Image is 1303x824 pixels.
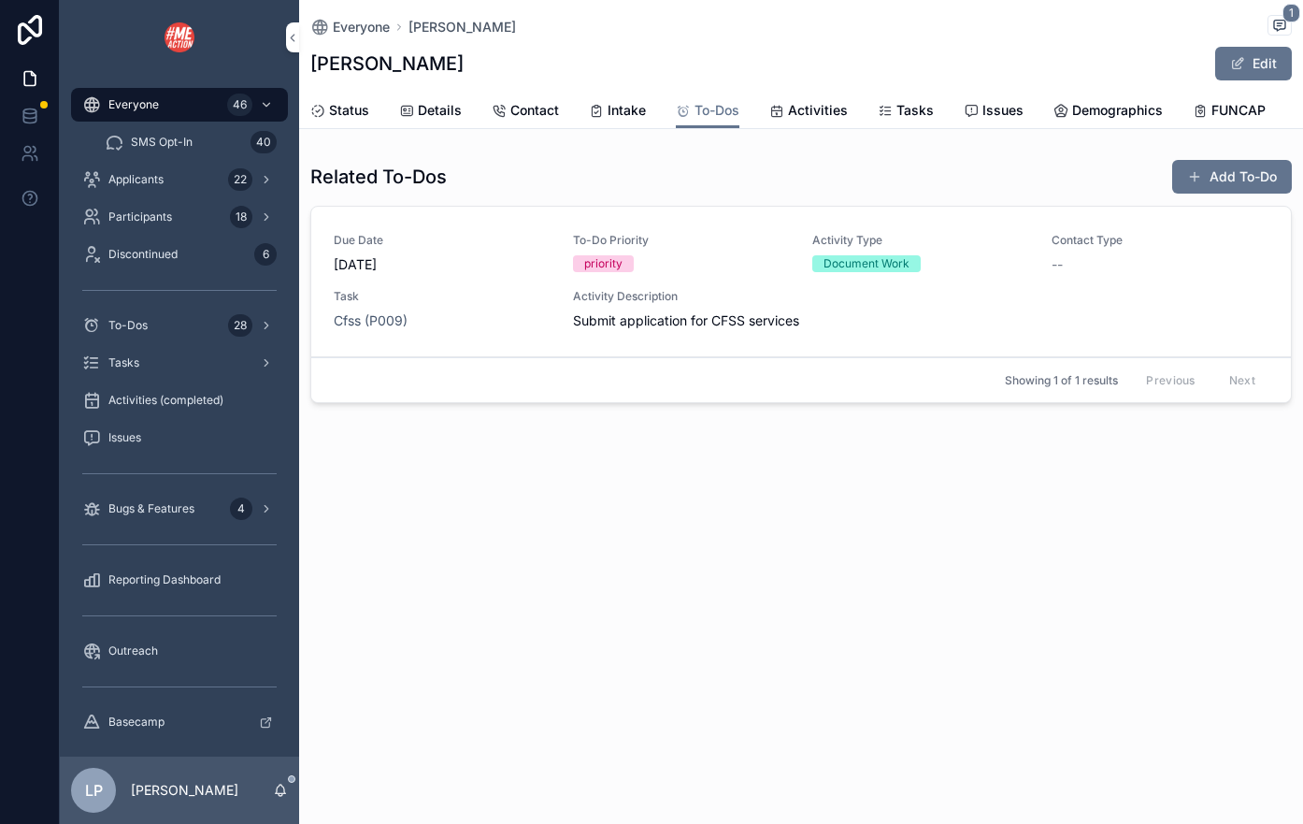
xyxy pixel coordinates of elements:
[1053,94,1163,131] a: Demographics
[71,563,288,597] a: Reporting Dashboard
[228,314,252,337] div: 28
[71,309,288,342] a: To-Dos28
[71,200,288,234] a: Participants18
[1267,15,1292,38] button: 1
[788,101,848,120] span: Activities
[251,131,277,153] div: 40
[71,492,288,526] a: Bugs & Features4
[108,318,148,333] span: To-Dos
[71,163,288,196] a: Applicants22
[1211,101,1266,120] span: FUNCAP
[334,289,551,304] span: Task
[1072,101,1163,120] span: Demographics
[492,94,559,131] a: Contact
[878,94,934,131] a: Tasks
[823,255,909,272] div: Document Work
[60,75,299,757] div: scrollable content
[334,311,408,330] a: Cfss (P009)
[399,94,462,131] a: Details
[93,125,288,159] a: SMS Opt-In40
[131,781,238,800] p: [PERSON_NAME]
[71,88,288,122] a: Everyone46
[418,101,462,120] span: Details
[334,255,551,274] span: [DATE]
[108,715,165,730] span: Basecamp
[1193,94,1266,131] a: FUNCAP
[227,94,252,116] div: 46
[108,355,139,370] span: Tasks
[85,779,103,802] span: LP
[71,238,288,271] a: Discontinued6
[108,247,178,262] span: Discontinued
[311,207,1291,357] a: Due Date[DATE]To-Do PrioritypriorityActivity TypeDocument WorkContact Type--TaskCfss (P009)Activi...
[1052,233,1268,248] span: Contact Type
[310,164,447,190] h1: Related To-Dos
[1282,4,1300,22] span: 1
[694,101,739,120] span: To-Dos
[108,210,172,224] span: Participants
[769,94,848,131] a: Activities
[589,94,646,131] a: Intake
[896,101,934,120] span: Tasks
[71,634,288,668] a: Outreach
[1005,373,1118,388] span: Showing 1 of 1 results
[333,18,390,36] span: Everyone
[1052,255,1063,274] span: --
[573,311,1268,330] span: Submit application for CFSS services
[584,255,623,272] div: priority
[408,18,516,36] a: [PERSON_NAME]
[230,498,252,520] div: 4
[71,346,288,380] a: Tasks
[108,430,141,445] span: Issues
[108,393,223,408] span: Activities (completed)
[676,94,739,129] a: To-Dos
[165,22,194,52] img: App logo
[1215,47,1292,80] button: Edit
[982,101,1024,120] span: Issues
[329,101,369,120] span: Status
[108,172,164,187] span: Applicants
[71,421,288,455] a: Issues
[964,94,1024,131] a: Issues
[310,94,369,131] a: Status
[108,97,159,112] span: Everyone
[310,51,464,77] h1: [PERSON_NAME]
[573,233,790,248] span: To-Do Priority
[131,135,193,150] span: SMS Opt-In
[310,18,390,36] a: Everyone
[1172,160,1292,194] button: Add To-Do
[228,168,252,191] div: 22
[230,206,252,228] div: 18
[108,501,194,516] span: Bugs & Features
[71,705,288,739] a: Basecamp
[510,101,559,120] span: Contact
[71,383,288,417] a: Activities (completed)
[608,101,646,120] span: Intake
[108,572,221,587] span: Reporting Dashboard
[254,243,277,266] div: 6
[573,289,1268,304] span: Activity Description
[812,233,1029,248] span: Activity Type
[334,233,551,248] span: Due Date
[108,643,158,658] span: Outreach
